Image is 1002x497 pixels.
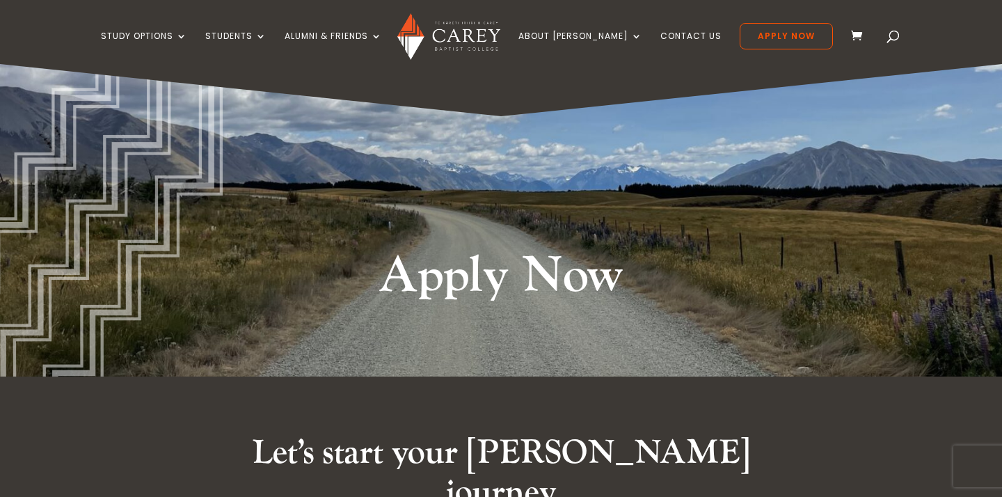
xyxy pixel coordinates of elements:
[397,13,500,60] img: Carey Baptist College
[660,31,722,64] a: Contact Us
[240,244,762,316] h1: Apply Now
[740,23,833,49] a: Apply Now
[101,31,187,64] a: Study Options
[518,31,642,64] a: About [PERSON_NAME]
[285,31,382,64] a: Alumni & Friends
[205,31,267,64] a: Students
